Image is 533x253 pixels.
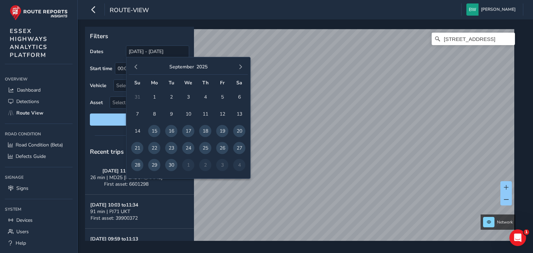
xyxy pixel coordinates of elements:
label: Vehicle [90,82,107,89]
a: Road Condition (Beta) [5,139,73,151]
span: 4 [199,91,211,103]
span: 11 [199,108,211,120]
span: 29 [148,159,160,171]
span: Reset filters [95,116,184,123]
span: 23 [165,142,177,154]
span: Select an asset code [110,97,177,108]
span: Su [134,79,140,86]
span: route-view [110,6,149,16]
span: Th [202,79,209,86]
span: 1 [524,229,529,235]
a: Defects Guide [5,151,73,162]
canvas: Map [87,29,514,249]
span: 91 min | PJ71 UKT [90,208,130,215]
span: Road Condition (Beta) [16,142,63,148]
span: 19 [216,125,228,137]
span: 22 [148,142,160,154]
span: Detections [16,98,39,105]
span: Defects Guide [16,153,46,160]
span: Dashboard [17,87,41,93]
span: 27 [233,142,245,154]
div: Signage [5,172,73,183]
span: Fr [220,79,225,86]
div: Select vehicle [114,80,177,91]
a: Route View [5,107,73,119]
label: Asset [90,99,103,106]
span: 8 [148,108,160,120]
span: Help [16,240,26,246]
div: System [5,204,73,214]
span: Network [497,219,513,225]
span: Signs [16,185,28,192]
span: 2 [165,91,177,103]
span: Sa [236,79,242,86]
span: Recent trips [90,147,124,156]
a: Dashboard [5,84,73,96]
a: Help [5,237,73,249]
button: [DATE] 11:15 to11:4026 min | MD25 [PERSON_NAME]First asset: 6601298 [85,161,194,195]
img: rr logo [10,5,68,20]
span: First asset: 6601298 [104,181,149,187]
span: 1 [148,91,160,103]
span: 16 [165,125,177,137]
button: September [169,64,194,70]
span: 17 [182,125,194,137]
span: Devices [16,217,33,224]
span: ESSEX HIGHWAYS ANALYTICS PLATFORM [10,27,48,59]
img: diamond-layout [466,3,479,16]
strong: [DATE] 10:03 to 11:34 [90,202,138,208]
span: 5 [216,91,228,103]
span: First asset: 39900372 [91,215,138,221]
span: Tu [169,79,174,86]
span: Mo [151,79,158,86]
label: Start time [90,65,112,72]
span: 25 [199,142,211,154]
span: 12 [216,108,228,120]
span: 9 [165,108,177,120]
input: Search [432,33,515,45]
span: 26 min | MD25 [PERSON_NAME] [90,174,162,181]
span: 13 [233,108,245,120]
span: [PERSON_NAME] [481,3,516,16]
span: 15 [148,125,160,137]
p: Filters [90,32,189,41]
button: [DATE] 10:03 to11:3491 min | PJ71 UKTFirst asset: 39900372 [85,195,194,229]
span: 21 [131,142,143,154]
span: 26 [216,142,228,154]
a: Devices [5,214,73,226]
span: 18 [199,125,211,137]
button: [PERSON_NAME] [466,3,518,16]
span: 10 [182,108,194,120]
span: 3 [182,91,194,103]
span: 20 [233,125,245,137]
a: Detections [5,96,73,107]
span: 24 [182,142,194,154]
button: 2025 [196,64,208,70]
a: Signs [5,183,73,194]
span: We [184,79,192,86]
div: Road Condition [5,129,73,139]
strong: [DATE] 09:59 to 11:13 [90,236,138,242]
iframe: Intercom live chat [509,229,526,246]
div: Overview [5,74,73,84]
strong: [DATE] 11:15 to 11:40 [102,168,150,174]
span: Route View [16,110,43,116]
button: Reset filters [90,113,189,126]
label: Dates [90,48,103,55]
a: Users [5,226,73,237]
span: Users [16,228,29,235]
span: 7 [131,108,143,120]
span: 6 [233,91,245,103]
span: 14 [131,125,143,137]
span: 30 [165,159,177,171]
span: 28 [131,159,143,171]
